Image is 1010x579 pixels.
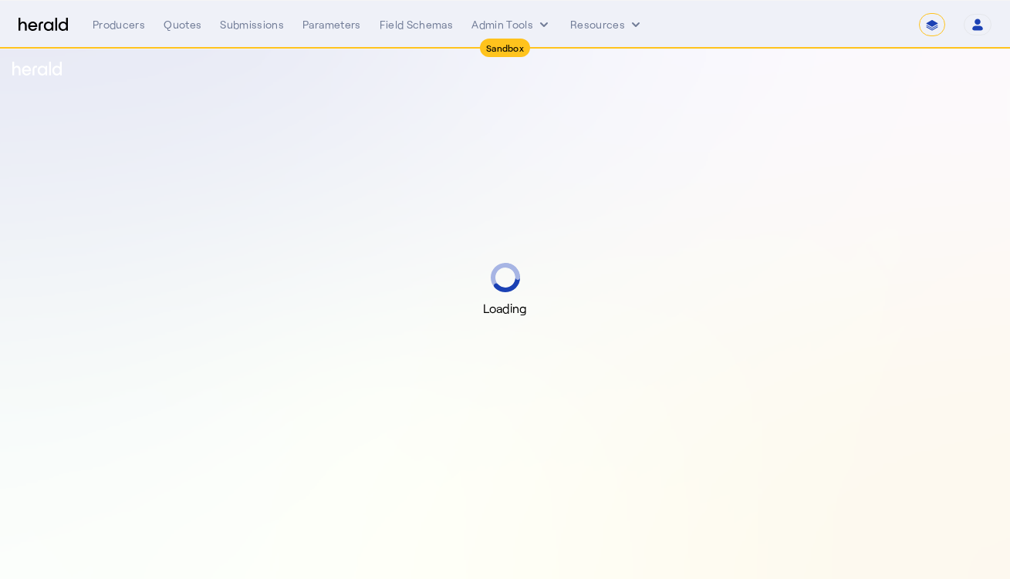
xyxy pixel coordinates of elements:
div: Quotes [164,17,201,32]
img: Herald Logo [19,18,68,32]
button: internal dropdown menu [471,17,552,32]
button: Resources dropdown menu [570,17,643,32]
div: Field Schemas [380,17,454,32]
div: Submissions [220,17,284,32]
div: Sandbox [480,39,530,57]
div: Parameters [302,17,361,32]
div: Producers [93,17,145,32]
